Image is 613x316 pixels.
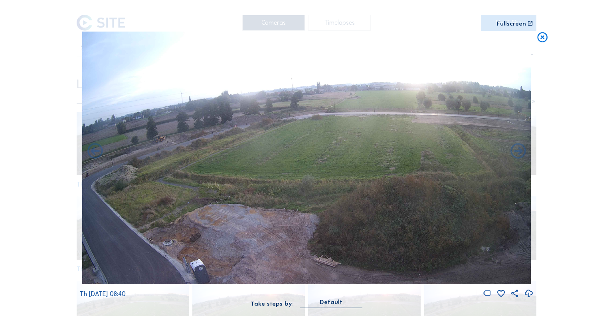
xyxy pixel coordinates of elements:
div: Take steps by: [251,300,294,306]
i: Back [509,142,527,161]
img: Image [82,32,531,284]
span: Th [DATE] 08:40 [80,290,126,298]
div: Fullscreen [497,20,526,26]
div: Default [300,298,362,308]
i: Forward [86,142,104,161]
div: Default [320,298,342,306]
